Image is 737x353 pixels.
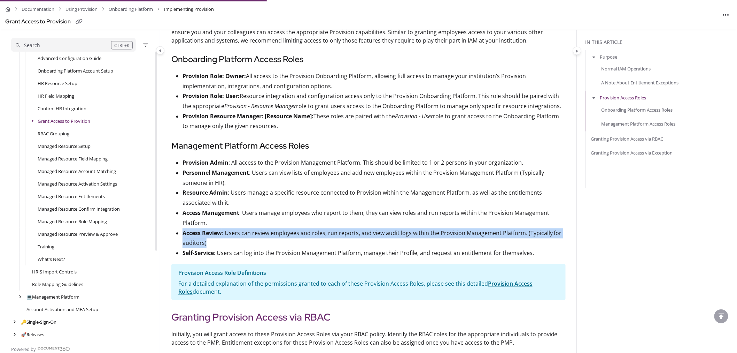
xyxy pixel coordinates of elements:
[141,41,150,49] button: Filter
[11,38,136,52] button: Search
[156,46,164,55] button: Category toggle
[183,71,566,91] p: All access to the Provision Onboarding Platform, allowing full access to manage your institution’...
[602,120,676,127] a: Management Platform Access Roles
[178,280,559,296] p: For a detailed explanation of the permissions granted to each of these Provision Access Roles, pl...
[395,113,433,120] em: Provision - User
[38,67,113,74] a: Onboarding Platform Account Setup
[183,158,566,168] p: : All access to the Provision Management Platform. This should be limited to 1 or 2 persons in yo...
[600,95,646,102] a: Provision Access Roles
[5,4,10,14] a: Home
[178,268,559,278] p: Provision Access Role Definitions
[38,180,117,187] a: Managed Resource Activation Settings
[22,4,54,14] a: Documentation
[21,331,44,338] a: Releases
[602,65,651,72] a: Normal IAM Operations
[178,280,533,296] a: Provision Access Roles
[183,208,566,228] p: : Users manage employees who report to them; they can view roles and run reports within the Provi...
[602,79,679,86] a: A Note About Entitlement Exceptions
[183,72,246,80] strong: Provision Role: Owner:
[65,4,98,14] a: Using Provision
[73,16,85,28] button: Copy link of
[38,218,107,225] a: Managed Resource Role Mapping
[38,256,65,263] a: What's Next?
[183,169,249,177] strong: Personnel Management
[183,113,313,120] strong: Provision Resource Manager: [Resource Name]:
[171,310,566,325] h2: Granting Provision Access via RBAC
[26,306,98,313] a: Account Activation and MFA Setup
[38,243,54,250] a: Training
[38,55,101,62] a: Advanced Configuration Guide
[26,294,32,300] span: 💻
[224,103,296,110] em: Provision - Resource Manager
[38,130,69,137] a: RBAC Grouping
[183,168,566,188] p: : Users can view lists of employees and add new employees within the Provision Management Platfor...
[171,330,566,347] p: Initially, you will grant access to these Provision Access Roles via your RBAC policy. Identify t...
[183,91,566,112] p: Resource integration and configuration access only to the Provision Onboarding Platform. This rol...
[38,143,91,150] a: Managed Resource Setup
[11,345,70,353] a: Powered by Document360 - opens in a new tab
[171,53,566,66] h3: Onboarding Platform Access Roles
[183,228,566,249] p: : Users can review employees and roles, run reports, and view audit logs within the Provision Man...
[171,140,566,152] h3: Management Platform Access Roles
[591,150,673,157] a: Granting Provision Access via Exception
[38,80,77,87] a: HR Resource Setup
[38,168,116,175] a: Managed Resource Account Matching
[573,47,581,55] button: Category toggle
[32,281,83,288] a: Role Mapping Guidelines
[11,346,36,353] span: Powered by
[26,293,79,300] a: Management Platform
[183,230,222,237] strong: Access Review
[600,53,618,60] a: Purpose
[38,231,118,238] a: Managed Resource Preview & Approve
[164,4,214,14] span: Implementing Provision
[183,249,214,257] strong: Self-Service
[21,319,26,325] span: 🔑
[183,159,228,167] strong: Provision Admin
[183,209,239,217] strong: Access Management
[11,319,18,325] div: arrow
[38,155,108,162] a: Managed Resource Field Mapping
[38,205,120,212] a: Managed Resource Confirm Integration
[183,112,566,132] p: These roles are paired with the role to grant access to the Onboarding Platform to manage only th...
[714,309,728,323] div: scroll to top
[38,347,70,351] img: Document360
[183,92,240,100] strong: Provision Role: User:
[591,94,597,102] button: arrow
[183,189,228,197] strong: Resource Admin
[5,17,71,27] div: Grant Access to Provision
[721,9,732,20] button: Article more options
[17,294,24,300] div: arrow
[183,188,566,208] p: : Users manage a specific resource connected to Provision within the Management Platform, as well...
[38,105,86,112] a: Confirm HR Integration
[38,118,90,125] a: Grant Access to Provision
[602,106,673,113] a: Onboarding Platform Access Roles
[11,331,18,338] div: arrow
[111,41,133,50] div: CTRL+K
[585,38,734,46] div: In this article
[21,318,56,325] a: Single-Sign-On
[183,248,566,258] p: : Users can log into the Provision Management Platform, manage their Profile, and request an enti...
[24,42,40,49] div: Search
[38,92,74,99] a: HR Field Mapping
[591,136,664,143] a: Granting Provision Access via RBAC
[32,268,77,275] a: HRIS Import Controls
[591,53,597,61] button: arrow
[38,193,105,200] a: Managed Resource Entitlements
[21,331,26,338] span: 🚀
[109,4,153,14] a: Onboarding Platform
